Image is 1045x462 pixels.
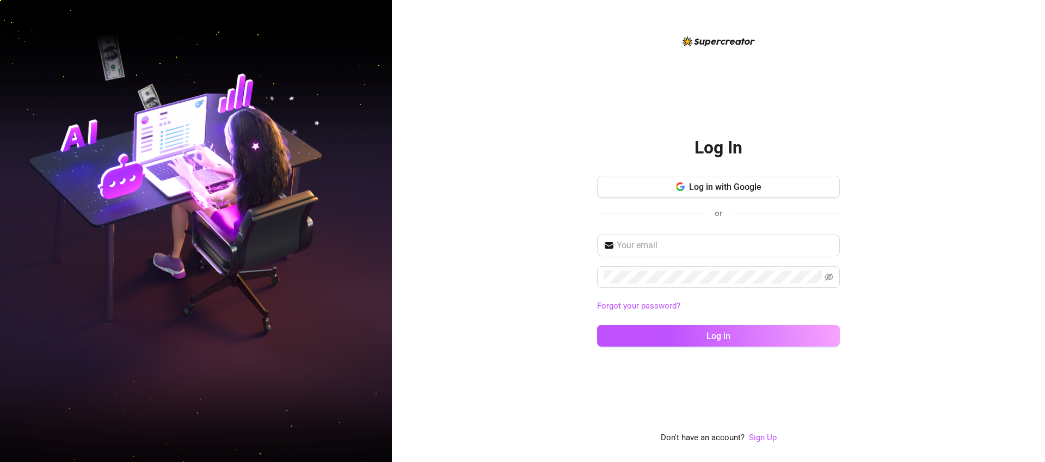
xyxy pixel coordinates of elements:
a: Forgot your password? [597,300,840,313]
img: logo-BBDzfeDw.svg [683,36,755,46]
h2: Log In [694,137,742,159]
a: Forgot your password? [597,301,680,311]
span: or [715,208,722,218]
button: Log in with Google [597,176,840,198]
a: Sign Up [749,433,777,442]
span: Don't have an account? [661,432,745,445]
span: Log in with Google [689,182,761,192]
input: Your email [617,239,833,252]
span: eye-invisible [825,273,833,281]
span: Log in [706,331,730,341]
a: Sign Up [749,432,777,445]
button: Log in [597,325,840,347]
